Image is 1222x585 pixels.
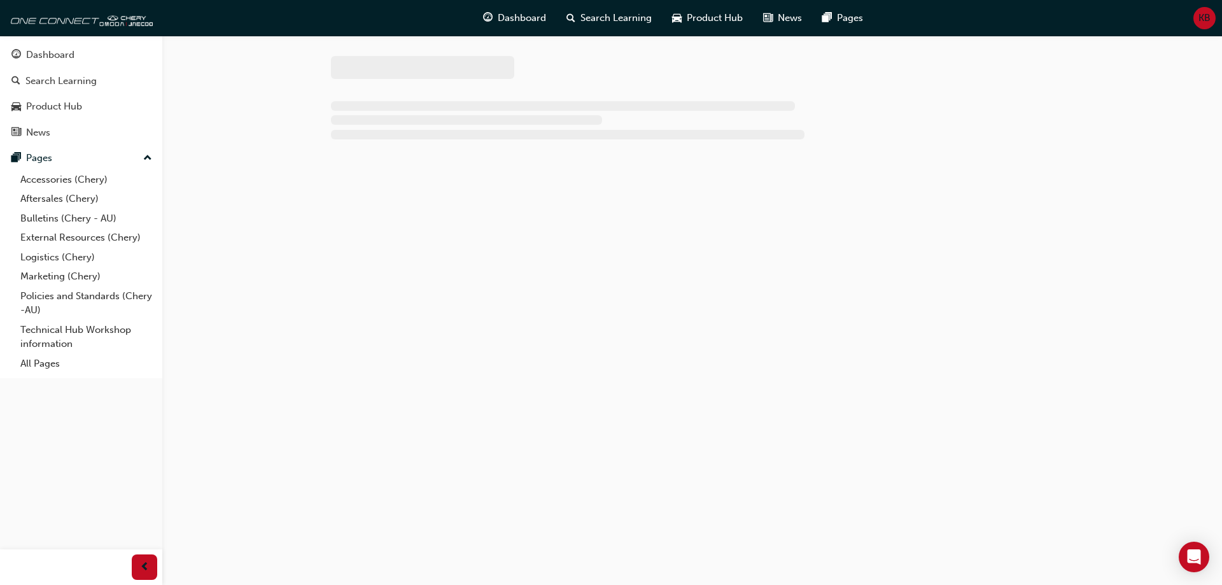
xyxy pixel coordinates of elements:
[1193,7,1216,29] button: KB
[473,5,556,31] a: guage-iconDashboard
[11,101,21,113] span: car-icon
[26,48,74,62] div: Dashboard
[687,11,743,25] span: Product Hub
[5,95,157,118] a: Product Hub
[1179,542,1209,572] div: Open Intercom Messenger
[566,10,575,26] span: search-icon
[822,10,832,26] span: pages-icon
[778,11,802,25] span: News
[837,11,863,25] span: Pages
[11,76,20,87] span: search-icon
[5,41,157,146] button: DashboardSearch LearningProduct HubNews
[580,11,652,25] span: Search Learning
[15,248,157,267] a: Logistics (Chery)
[1198,11,1211,25] span: KB
[15,286,157,320] a: Policies and Standards (Chery -AU)
[15,354,157,374] a: All Pages
[6,5,153,31] img: oneconnect
[5,146,157,170] button: Pages
[25,74,97,88] div: Search Learning
[15,267,157,286] a: Marketing (Chery)
[26,125,50,140] div: News
[140,560,150,575] span: prev-icon
[15,189,157,209] a: Aftersales (Chery)
[672,10,682,26] span: car-icon
[26,151,52,166] div: Pages
[812,5,873,31] a: pages-iconPages
[15,170,157,190] a: Accessories (Chery)
[662,5,753,31] a: car-iconProduct Hub
[5,69,157,93] a: Search Learning
[556,5,662,31] a: search-iconSearch Learning
[5,43,157,67] a: Dashboard
[143,150,152,167] span: up-icon
[11,153,21,164] span: pages-icon
[26,99,82,114] div: Product Hub
[15,209,157,229] a: Bulletins (Chery - AU)
[11,127,21,139] span: news-icon
[763,10,773,26] span: news-icon
[753,5,812,31] a: news-iconNews
[5,121,157,144] a: News
[15,320,157,354] a: Technical Hub Workshop information
[483,10,493,26] span: guage-icon
[498,11,546,25] span: Dashboard
[15,228,157,248] a: External Resources (Chery)
[11,50,21,61] span: guage-icon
